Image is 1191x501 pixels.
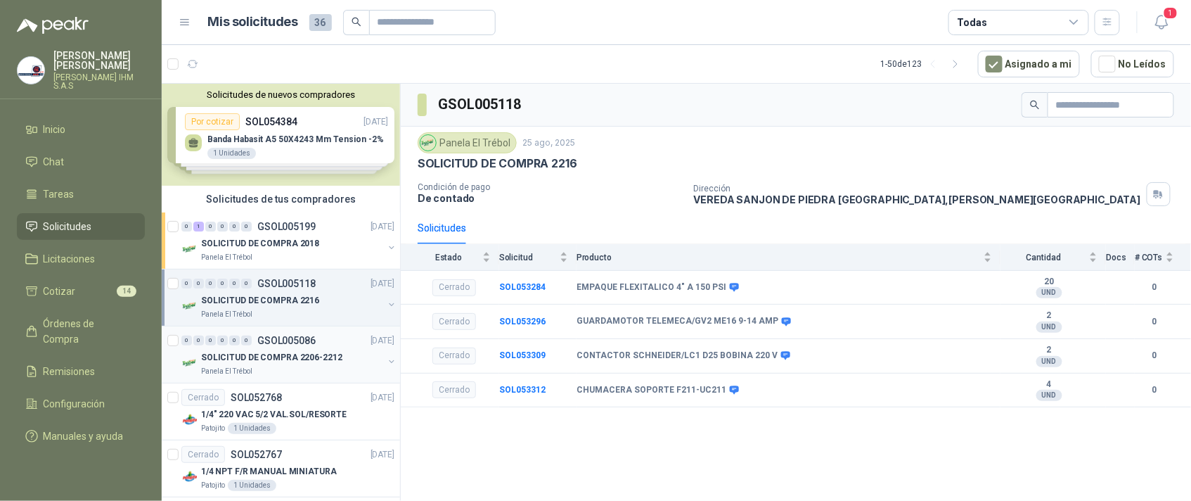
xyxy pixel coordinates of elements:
b: 0 [1135,383,1174,397]
p: [DATE] [371,391,394,405]
div: Cerrado [181,446,225,463]
div: 1 Unidades [228,480,276,491]
a: Configuración [17,391,145,417]
a: Remisiones [17,358,145,385]
img: Company Logo [181,298,198,315]
button: Asignado a mi [978,51,1080,77]
div: 0 [205,279,216,288]
img: Company Logo [181,412,198,429]
th: Solicitud [499,244,577,270]
div: 0 [229,279,240,288]
p: GSOL005118 [257,279,316,288]
p: [DATE] [371,277,394,291]
div: 1 - 50 de 123 [880,53,967,75]
div: 0 [181,279,192,288]
p: 25 ago, 2025 [522,137,575,150]
span: Cantidad [1000,253,1086,262]
img: Company Logo [181,469,198,486]
span: 36 [309,14,332,31]
a: 0 1 0 0 0 0 GSOL005199[DATE] Company LogoSOLICITUD DE COMPRA 2018Panela El Trébol [181,218,397,263]
p: SOL052767 [231,450,282,459]
a: Manuales y ayuda [17,423,145,450]
p: SOLICITUD DE COMPRA 2206-2212 [201,351,342,364]
div: 0 [241,279,252,288]
span: Cotizar [44,284,76,299]
b: 0 [1135,349,1174,362]
span: Solicitudes [44,219,92,234]
img: Company Logo [181,355,198,372]
div: Cerrado [432,313,476,330]
span: Solicitud [499,253,557,262]
div: Cerrado [181,389,225,406]
span: Licitaciones [44,251,96,267]
span: Tareas [44,186,75,202]
a: Cotizar14 [17,278,145,305]
div: Cerrado [432,279,476,296]
span: Estado [418,253,479,262]
a: SOL053312 [499,385,546,395]
b: GUARDAMOTOR TELEMECA/GV2 ME16 9-14 AMP [577,316,778,327]
div: 0 [217,279,228,288]
th: Estado [401,244,499,270]
p: Panela El Trébol [201,309,252,320]
p: Patojito [201,480,225,491]
button: No Leídos [1091,51,1174,77]
a: SOL053284 [499,282,546,292]
p: VEREDA SANJON DE PIEDRA [GEOGRAPHIC_DATA] , [PERSON_NAME][GEOGRAPHIC_DATA] [694,194,1141,205]
img: Company Logo [181,241,198,258]
div: 1 [193,222,204,232]
span: search [352,17,361,27]
b: 4 [1000,379,1097,391]
b: 0 [1135,315,1174,329]
div: 0 [229,336,240,345]
span: Inicio [44,122,66,137]
a: Tareas [17,181,145,208]
p: [PERSON_NAME] [PERSON_NAME] [53,51,145,70]
a: SOL053309 [499,350,546,360]
span: search [1030,100,1040,110]
div: UND [1036,287,1062,298]
p: 1/4 NPT F/R MANUAL MINIATURA [201,465,337,478]
img: Logo peakr [17,17,89,34]
div: 0 [193,336,204,345]
a: Chat [17,148,145,175]
div: 0 [205,222,216,232]
div: 0 [241,222,252,232]
p: Condición de pago [418,182,683,192]
span: Configuración [44,396,105,412]
img: Company Logo [420,135,436,151]
a: Solicitudes [17,213,145,240]
div: Todas [958,15,987,30]
p: De contado [418,192,683,204]
div: Panela El Trébol [418,132,517,153]
span: Chat [44,154,65,170]
b: 20 [1000,277,1097,288]
h3: GSOL005118 [438,94,523,115]
p: GSOL005199 [257,222,316,232]
b: CHUMACERA SOPORTE F211-UC211 [577,385,726,396]
div: 0 [181,336,192,345]
p: Panela El Trébol [201,366,252,377]
p: [PERSON_NAME] IHM S.A.S [53,73,145,90]
a: SOL053296 [499,317,546,326]
b: EMPAQUE FLEXITALICO 4" A 150 PSI [577,282,726,293]
div: 0 [241,336,252,345]
div: Solicitudes de nuevos compradoresPor cotizarSOL054384[DATE] Banda Habasit A5 50X4243 Mm Tension -... [162,84,400,186]
p: SOLICITUD DE COMPRA 2216 [201,294,319,307]
div: Cerrado [432,381,476,398]
p: Dirección [694,184,1141,194]
p: 1/4" 220 VAC 5/2 VAL.SOL/RESORTE [201,408,347,421]
p: GSOL005086 [257,336,316,345]
p: [DATE] [371,448,394,462]
div: 0 [193,279,204,288]
a: 0 0 0 0 0 0 GSOL005118[DATE] Company LogoSOLICITUD DE COMPRA 2216Panela El Trébol [181,275,397,320]
div: 0 [181,222,192,232]
p: [DATE] [371,334,394,348]
a: CerradoSOL052767[DATE] Company Logo1/4 NPT F/R MANUAL MINIATURAPatojito1 Unidades [162,440,400,497]
span: 1 [1163,6,1178,20]
p: SOLICITUD DE COMPRA 2216 [418,156,577,171]
div: Solicitudes [418,220,466,236]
